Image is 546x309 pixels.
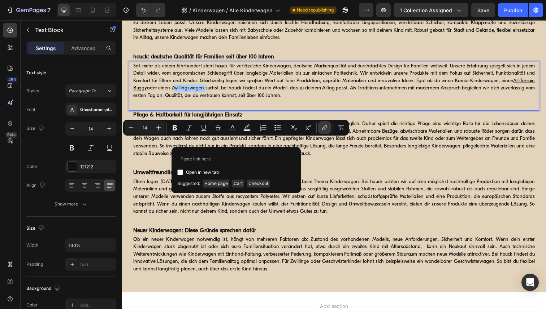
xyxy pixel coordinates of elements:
[26,302,38,308] div: Color
[55,200,88,208] div: Show more
[203,180,229,187] span: Home page
[69,88,96,94] span: Paragraph 1*
[521,274,539,291] div: Open Intercom Messenger
[80,302,114,309] div: Add...
[247,180,270,187] span: Checkout
[7,77,17,83] div: 450
[26,163,38,170] div: Color
[12,102,422,140] p: Ein Kinderwagen muss einiges aushalten – Regen, Sonne, Matsch, Schnee und das manchmal täglich. D...
[12,153,123,159] strong: Umweltfreundliche Materialien & Produktion
[123,120,349,136] div: Editor contextual toolbar
[12,212,137,218] strong: Neuer Kinderwagen: Diese Gründe sprechen dafür
[11,43,422,82] div: Rich Text Editor. Editing area: main
[26,124,45,133] div: Size
[26,224,45,233] div: Size
[297,7,334,13] span: Need republishing
[12,35,155,41] strong: hauck: deutsche Qualität für Familien seit über 100 Jahren
[26,106,35,113] div: Font
[26,181,47,190] div: Align
[136,3,165,17] div: Undo/Redo
[5,132,17,138] div: Beta
[504,6,522,14] div: Publish
[26,88,39,94] div: Styles
[12,59,422,72] a: All-Terrain Buggy
[200,288,234,296] span: Add section
[12,43,422,81] p: Seit mehr als einem Jahrhundert steht hauck für verlässliche Kinderwagen, deutsche Markenqualität...
[12,94,123,100] strong: Pflege & Haltbarkeit für langjährigen Einsatz
[189,6,191,14] span: /
[12,162,422,199] p: Eltern legen [DATE] mehr Wert denn je auf umweltfreundliche Produkte, auch beim Thema Kinderwagen...
[35,26,96,34] p: Text Block
[477,7,489,13] span: Save
[26,284,61,293] div: Background
[471,3,495,17] button: Save
[3,3,54,17] button: 7
[12,220,422,258] p: Ob ein neuer Kinderwagen notwendig ist, hängt von mehreren Faktoren ab: Zustand des vorhandenen M...
[26,70,46,76] div: Text style
[26,261,43,268] div: Padding
[186,168,219,177] span: Open in new tab
[192,6,272,14] span: Kinderwagen / Alle Kinderwagen
[65,84,116,97] button: Paragraph 1*
[66,239,116,252] input: Auto
[80,261,114,268] div: Add...
[177,180,200,187] span: Suggested:
[26,242,38,248] div: Width
[498,3,528,17] button: Publish
[400,6,452,14] span: 1 collection assigned
[47,6,51,14] p: 7
[80,164,114,170] div: 121212
[80,107,114,113] div: Gteestiprodisplay_regular
[26,198,116,211] button: Show more
[122,20,546,309] iframe: Design area
[232,180,244,187] span: Cart
[36,44,56,52] p: Settings
[394,3,468,17] button: 1 collection assigned
[71,44,96,52] p: Advanced
[177,153,295,164] input: Paste link here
